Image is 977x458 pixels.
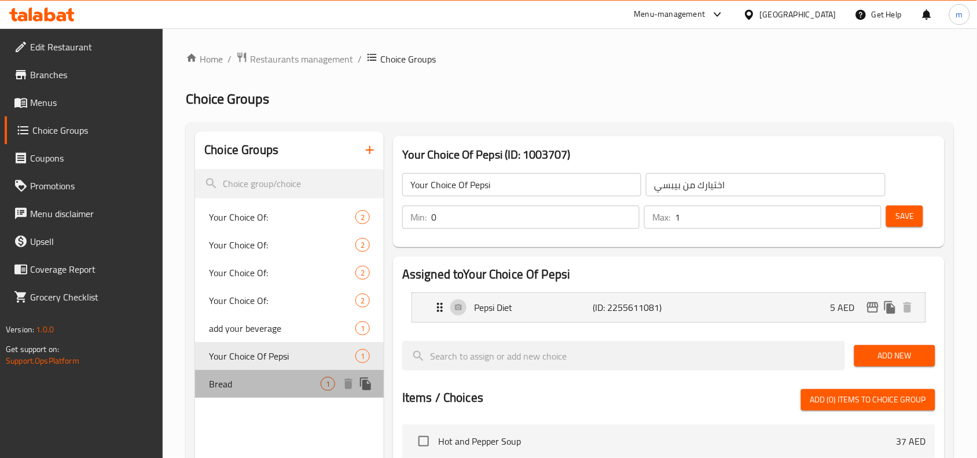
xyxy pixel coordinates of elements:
[6,353,79,368] a: Support.OpsPlatform
[30,179,154,193] span: Promotions
[355,266,370,280] div: Choices
[195,231,384,259] div: Your Choice Of:2
[356,240,369,251] span: 2
[209,377,321,391] span: Bread
[593,301,672,314] p: (ID: 2255611081)
[5,172,163,200] a: Promotions
[412,293,925,322] div: Expand
[195,203,384,231] div: Your Choice Of:2
[30,40,154,54] span: Edit Restaurant
[402,341,845,371] input: search
[209,266,355,280] span: Your Choice Of:
[355,294,370,307] div: Choices
[474,301,593,314] p: Pepsi Diet
[186,52,954,67] nav: breadcrumb
[5,144,163,172] a: Coupons
[356,268,369,279] span: 2
[854,345,935,367] button: Add New
[5,228,163,255] a: Upsell
[897,434,926,448] p: 37 AED
[209,238,355,252] span: Your Choice Of:
[356,295,369,306] span: 2
[355,210,370,224] div: Choices
[864,299,881,316] button: edit
[236,52,353,67] a: Restaurants management
[36,322,54,337] span: 1.0.0
[195,370,384,398] div: Bread1deleteduplicate
[895,209,914,223] span: Save
[321,377,335,391] div: Choices
[899,299,916,316] button: delete
[356,212,369,223] span: 2
[30,151,154,165] span: Coupons
[801,389,935,411] button: Add (0) items to choice group
[32,123,154,137] span: Choice Groups
[357,375,374,393] button: duplicate
[356,351,369,362] span: 1
[358,52,362,66] li: /
[956,8,963,21] span: m
[5,200,163,228] a: Menu disclaimer
[30,235,154,248] span: Upsell
[412,429,436,453] span: Select choice
[760,8,836,21] div: [GEOGRAPHIC_DATA]
[30,290,154,304] span: Grocery Checklist
[5,61,163,89] a: Branches
[209,294,355,307] span: Your Choice Of:
[402,266,935,283] h2: Assigned to Your Choice Of Pepsi
[250,52,353,66] span: Restaurants management
[5,33,163,61] a: Edit Restaurant
[356,323,369,334] span: 1
[30,207,154,221] span: Menu disclaimer
[321,379,335,390] span: 1
[5,255,163,283] a: Coverage Report
[340,375,357,393] button: delete
[5,116,163,144] a: Choice Groups
[195,259,384,287] div: Your Choice Of:2
[186,52,223,66] a: Home
[831,301,864,314] p: 5 AED
[195,287,384,314] div: Your Choice Of:2
[881,299,899,316] button: duplicate
[227,52,232,66] li: /
[186,86,269,112] span: Choice Groups
[5,283,163,311] a: Grocery Checklist
[209,210,355,224] span: Your Choice Of:
[380,52,436,66] span: Choice Groups
[410,210,427,224] p: Min:
[195,314,384,342] div: add your beverage1
[195,169,384,199] input: search
[209,349,355,363] span: Your Choice Of Pepsi
[886,206,923,227] button: Save
[355,321,370,335] div: Choices
[438,434,897,448] span: Hot and Pepper Soup
[402,145,935,164] h3: Your Choice Of Pepsi (ID: 1003707)
[195,342,384,370] div: Your Choice Of Pepsi1
[209,321,355,335] span: add your beverage
[6,322,34,337] span: Version:
[864,349,926,363] span: Add New
[402,389,483,406] h2: Items / Choices
[810,393,926,407] span: Add (0) items to choice group
[30,68,154,82] span: Branches
[30,96,154,109] span: Menus
[652,210,670,224] p: Max:
[355,238,370,252] div: Choices
[30,262,154,276] span: Coverage Report
[634,8,706,21] div: Menu-management
[402,288,935,327] li: Expand
[204,141,278,159] h2: Choice Groups
[6,342,59,357] span: Get support on:
[5,89,163,116] a: Menus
